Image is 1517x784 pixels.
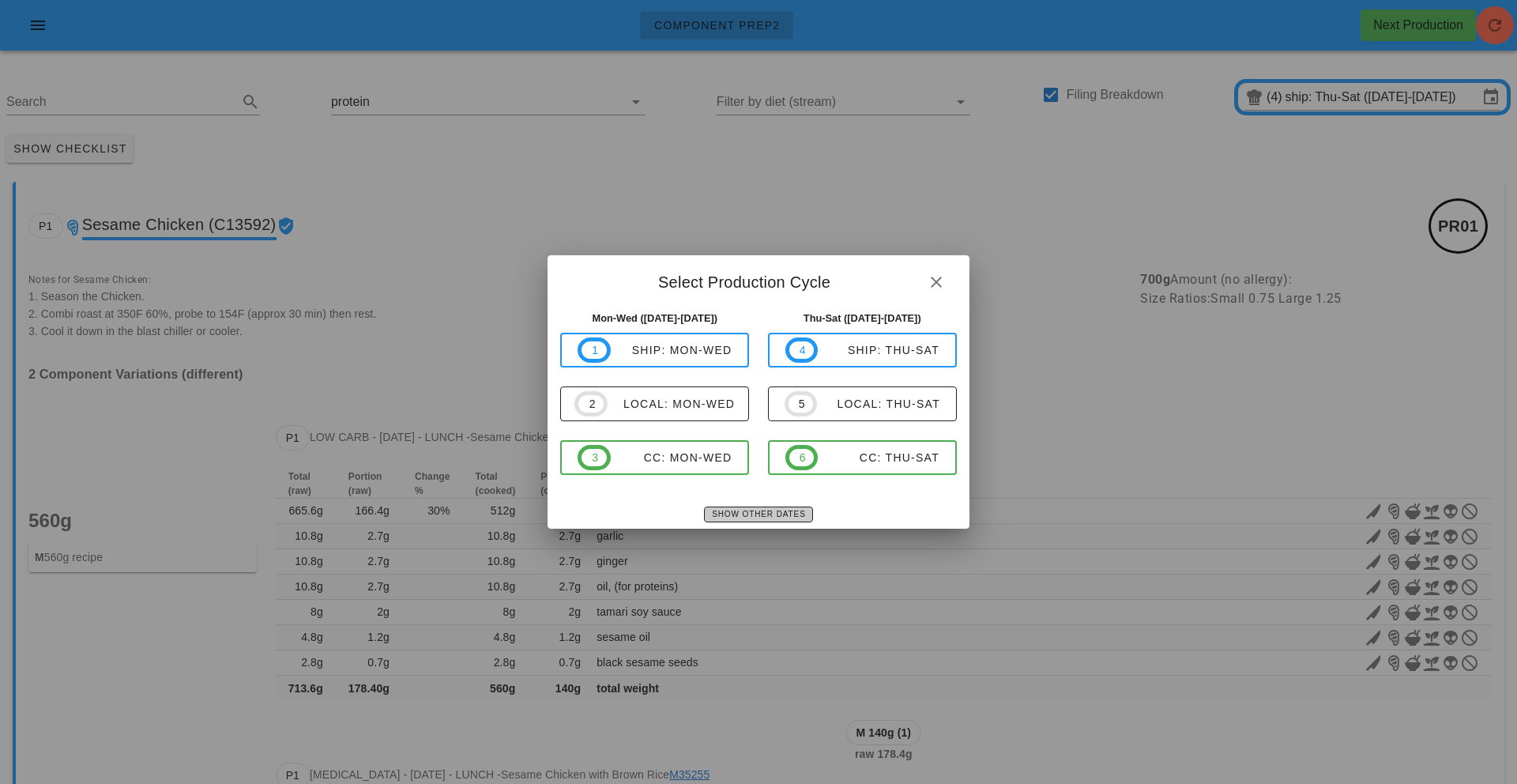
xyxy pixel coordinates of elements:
strong: Thu-Sat ([DATE]-[DATE]) [804,312,921,324]
span: 3 [591,449,597,466]
button: 5local: Thu-Sat [768,386,957,421]
span: 2 [588,395,594,413]
button: 2local: Mon-Wed [560,386,749,421]
div: ship: Thu-Sat [818,344,939,356]
span: 6 [799,449,805,466]
button: 1ship: Mon-Wed [560,333,749,367]
span: 1 [591,341,597,359]
strong: Mon-Wed ([DATE]-[DATE]) [592,312,717,324]
div: local: Mon-Wed [608,398,735,410]
div: local: Thu-Sat [817,398,940,410]
span: 5 [798,395,804,413]
div: CC: Thu-Sat [818,451,939,464]
span: Show Other Dates [711,510,805,518]
span: 4 [799,341,805,359]
button: Show Other Dates [704,507,812,522]
div: CC: Mon-Wed [611,451,732,464]
div: Select Production Cycle [548,255,969,304]
button: 3CC: Mon-Wed [560,440,749,475]
button: 4ship: Thu-Sat [768,333,957,367]
div: ship: Mon-Wed [611,344,732,356]
button: 6CC: Thu-Sat [768,440,957,475]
